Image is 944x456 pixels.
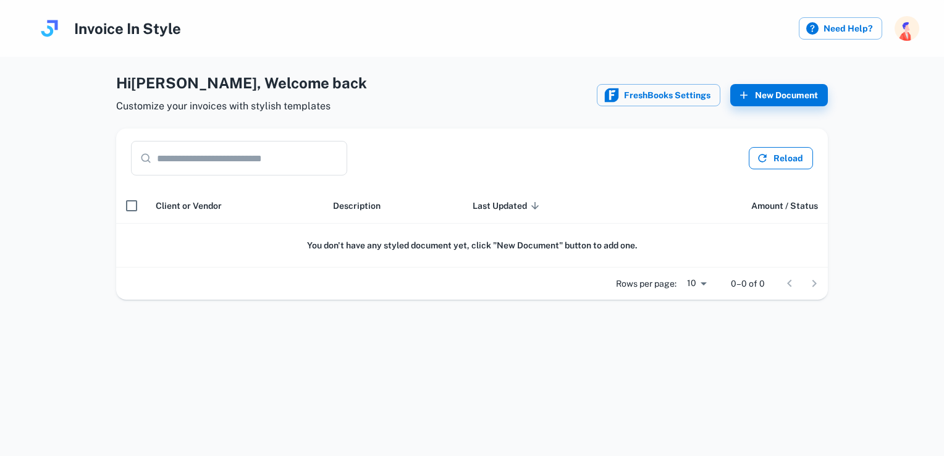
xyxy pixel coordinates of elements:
[681,274,711,292] div: 10
[37,16,62,41] img: logo.svg
[333,198,381,213] span: Description
[126,239,818,252] h6: You don't have any styled document yet, click "New Document" button to add one.
[74,17,181,40] h4: Invoice In Style
[116,99,367,114] span: Customize your invoices with stylish templates
[751,198,818,213] span: Amount / Status
[116,188,828,268] div: scrollable content
[604,88,619,103] img: FreshBooks icon
[473,198,543,213] span: Last Updated
[749,147,813,169] button: Reload
[731,277,765,290] p: 0–0 of 0
[730,84,828,106] button: New Document
[895,16,919,41] img: photoURL
[116,72,367,94] h4: Hi [PERSON_NAME] , Welcome back
[799,17,882,40] label: Need Help?
[616,277,676,290] p: Rows per page:
[597,84,720,106] button: FreshBooks iconFreshBooks Settings
[156,198,222,213] span: Client or Vendor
